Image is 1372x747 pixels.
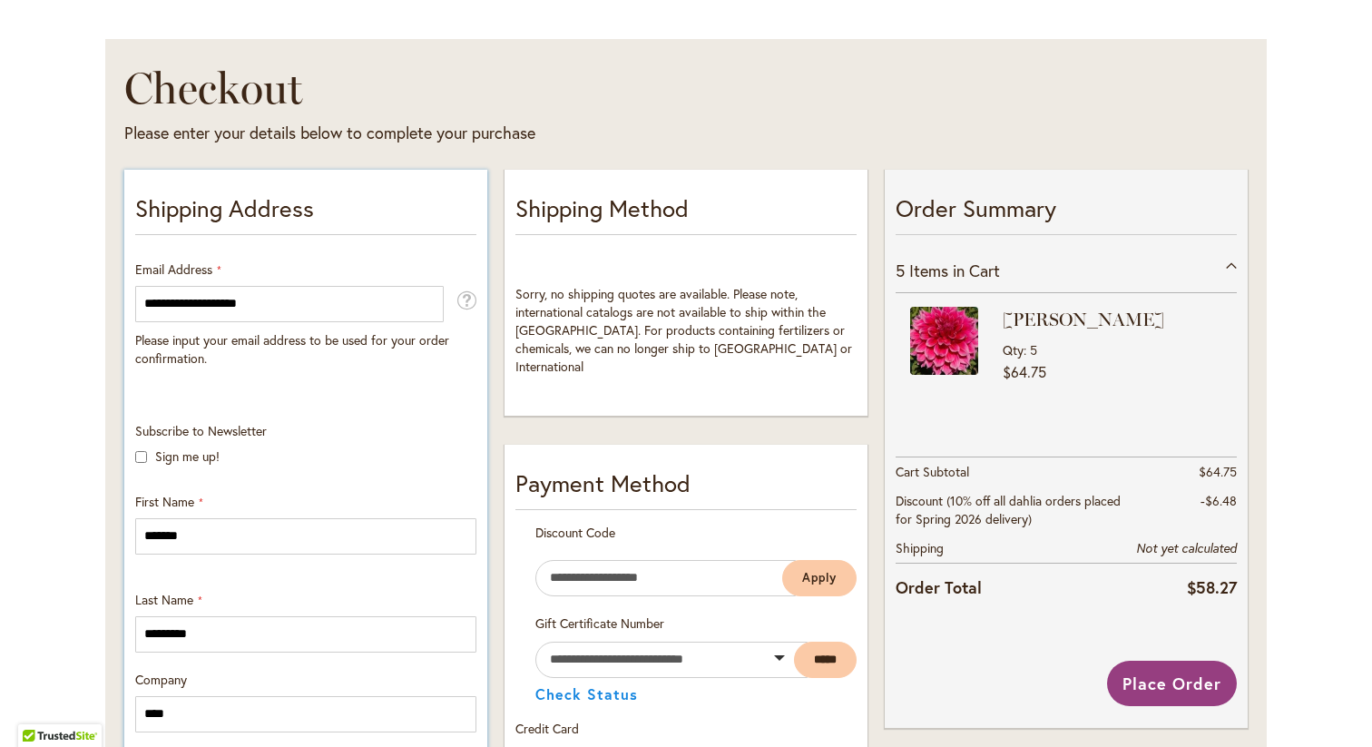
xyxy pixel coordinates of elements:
[1136,540,1237,556] span: Not yet calculated
[1030,341,1037,359] span: 5
[135,260,212,278] span: Email Address
[535,524,615,541] span: Discount Code
[896,457,1123,487] th: Cart Subtotal
[909,260,1000,281] span: Items in Cart
[896,492,1121,527] span: Discount (10% off all dahlia orders placed for Spring 2026 delivery)
[515,192,857,235] p: Shipping Method
[515,467,857,510] div: Payment Method
[782,560,857,596] button: Apply
[896,539,944,556] span: Shipping
[1107,661,1237,706] button: Place Order
[124,61,922,115] h1: Checkout
[124,122,922,145] div: Please enter your details below to complete your purchase
[135,192,476,235] p: Shipping Address
[802,570,837,585] span: Apply
[896,260,905,281] span: 5
[135,422,267,439] span: Subscribe to Newsletter
[896,192,1237,235] p: Order Summary
[155,447,220,465] label: Sign me up!
[135,671,187,688] span: Company
[535,614,664,632] span: Gift Certificate Number
[910,307,978,375] img: EMORY PAUL
[135,493,194,510] span: First Name
[1199,463,1237,480] span: $64.75
[896,574,982,600] strong: Order Total
[14,683,64,733] iframe: Launch Accessibility Center
[515,285,852,375] span: Sorry, no shipping quotes are available. Please note, international catalogs are not available to...
[1187,576,1237,598] span: $58.27
[135,591,193,608] span: Last Name
[1200,492,1237,509] span: -$6.48
[1003,341,1024,359] span: Qty
[1003,362,1046,381] span: $64.75
[1003,307,1219,332] strong: [PERSON_NAME]
[535,687,638,702] button: Check Status
[515,720,579,737] span: Credit Card
[135,331,449,367] span: Please input your email address to be used for your order confirmation.
[1122,673,1221,694] span: Place Order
